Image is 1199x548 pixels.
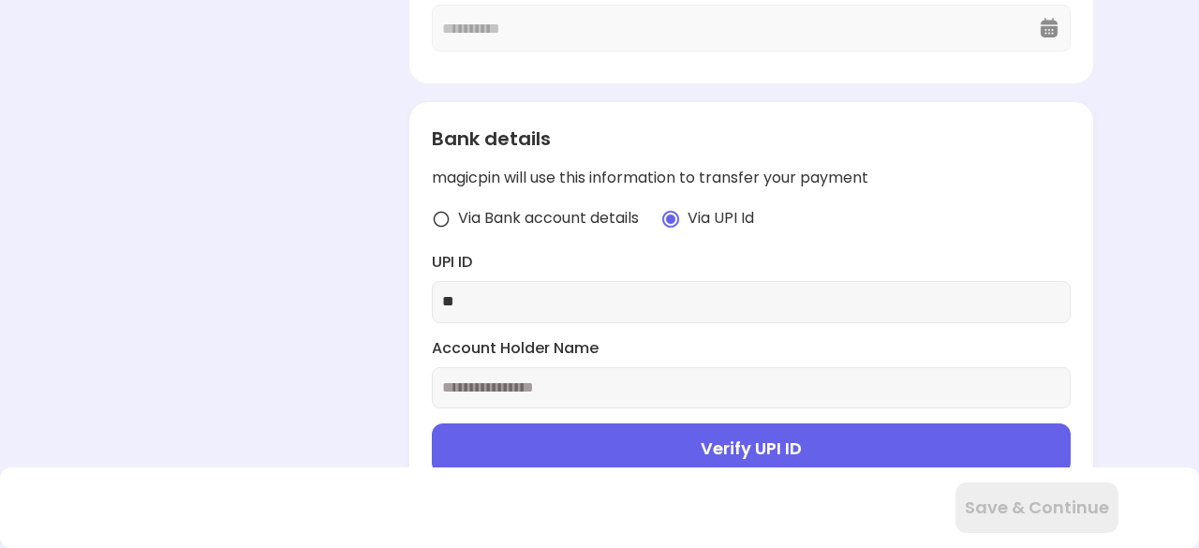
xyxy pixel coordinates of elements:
span: Via Bank account details [458,208,639,230]
button: Save & Continue [955,482,1118,533]
div: magicpin will use this information to transfer your payment [432,168,1071,189]
div: Bank details [432,125,1071,153]
img: radio [661,210,680,229]
label: UPI ID [432,252,1071,274]
span: Via UPI Id [688,208,754,230]
button: Verify UPI ID [432,423,1071,474]
label: Account Holder Name [432,338,1071,360]
img: radio [432,210,451,229]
